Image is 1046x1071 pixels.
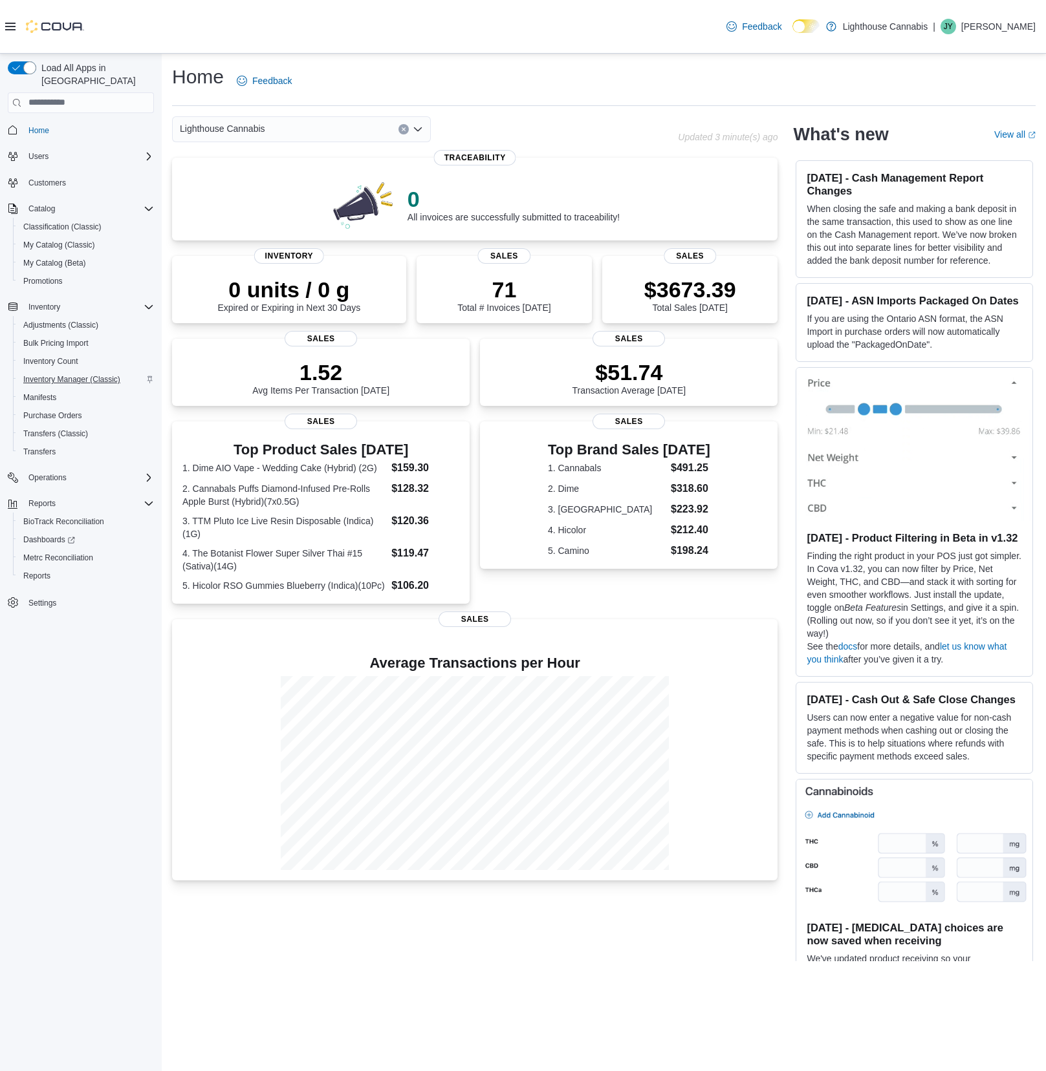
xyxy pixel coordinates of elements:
[254,248,325,264] span: Inventory
[252,359,389,385] p: 1.52
[18,426,154,441] span: Transfers (Classic)
[548,482,666,495] dt: 2. Dime
[13,388,159,407] button: Manifests
[18,237,100,253] a: My Catalog (Classic)
[23,175,71,191] a: Customers
[18,317,154,333] span: Adjustments (Classic)
[23,320,98,330] span: Adjustments (Classic)
[23,496,154,511] span: Reports
[13,352,159,370] button: Inventory Count
[807,294,1022,307] h3: [DATE] - ASN Imports Packaged On Dates
[1028,131,1036,139] svg: External link
[13,236,159,254] button: My Catalog (Classic)
[13,272,159,290] button: Promotions
[18,273,68,289] a: Promotions
[23,201,60,217] button: Catalog
[23,258,86,268] span: My Catalog (Beta)
[252,359,389,396] div: Avg Items Per Transaction [DATE]
[18,255,154,271] span: My Catalog (Beta)
[807,952,1022,1017] p: We've updated product receiving so your [MEDICAL_DATA] choices (like THCa or CBG) stay visible fo...
[13,334,159,352] button: Bulk Pricing Import
[23,123,54,138] a: Home
[792,19,820,33] input: Dark Mode
[478,248,530,264] span: Sales
[572,359,686,385] p: $51.74
[182,655,767,671] h4: Average Transactions per Hour
[18,426,93,441] a: Transfers (Classic)
[18,532,154,547] span: Dashboards
[252,74,292,87] span: Feedback
[792,33,793,34] span: Dark Mode
[793,124,888,145] h2: What's new
[18,532,80,547] a: Dashboards
[742,20,781,33] span: Feedback
[18,317,104,333] a: Adjustments (Classic)
[941,19,956,34] div: Jessie Yao
[18,444,154,460] span: Transfers
[664,248,716,264] span: Sales
[23,447,56,457] span: Transfers
[807,921,1022,947] h3: [DATE] - [MEDICAL_DATA] choices are now saved when receiving
[391,481,459,496] dd: $128.32
[28,151,49,162] span: Users
[285,331,357,346] span: Sales
[13,316,159,334] button: Adjustments (Classic)
[182,514,386,540] dt: 3. TTM Pluto Ice Live Resin Disposable (Indica)(1G)
[23,338,89,348] span: Bulk Pricing Import
[944,19,953,34] span: JY
[23,175,154,191] span: Customers
[28,204,55,214] span: Catalog
[391,546,459,561] dd: $119.47
[807,531,1022,544] h3: [DATE] - Product Filtering in Beta in v1.32
[217,277,360,313] div: Expired or Expiring in Next 30 Days
[807,312,1022,351] p: If you are using the Ontario ASN format, the ASN Import in purchase orders will now automatically...
[23,553,93,563] span: Metrc Reconciliation
[18,568,154,584] span: Reports
[843,19,928,34] p: Lighthouse Cannabis
[18,550,154,566] span: Metrc Reconciliation
[391,460,459,476] dd: $159.30
[13,567,159,585] button: Reports
[18,219,107,235] a: Classification (Classic)
[23,240,95,250] span: My Catalog (Classic)
[182,442,459,458] h3: Top Product Sales [DATE]
[28,125,49,136] span: Home
[807,640,1022,666] p: See the for more details, and after you’ve given it a try.
[671,460,710,476] dd: $491.25
[18,354,83,369] a: Inventory Count
[23,356,78,366] span: Inventory Count
[18,255,91,271] a: My Catalog (Beta)
[23,299,154,315] span: Inventory
[3,147,159,165] button: Users
[408,186,620,222] div: All invoices are successfully submitted to traceability!
[721,14,787,39] a: Feedback
[391,578,459,593] dd: $106.20
[3,121,159,140] button: Home
[18,444,61,460] a: Transfers
[18,514,109,529] a: BioTrack Reconciliation
[18,390,154,405] span: Manifests
[838,641,858,652] a: docs
[18,514,154,529] span: BioTrack Reconciliation
[23,149,54,164] button: Users
[994,129,1036,140] a: View allExternal link
[548,503,666,516] dt: 3. [GEOGRAPHIC_DATA]
[13,218,159,236] button: Classification (Classic)
[23,595,61,611] a: Settings
[457,277,550,313] div: Total # Invoices [DATE]
[23,496,61,511] button: Reports
[593,331,665,346] span: Sales
[23,410,82,421] span: Purchase Orders
[18,390,61,405] a: Manifests
[23,594,154,610] span: Settings
[23,429,88,439] span: Transfers (Classic)
[3,173,159,192] button: Customers
[3,469,159,487] button: Operations
[439,611,511,627] span: Sales
[3,298,159,316] button: Inventory
[285,414,357,429] span: Sales
[28,178,66,188] span: Customers
[398,124,409,134] button: Clear input
[18,335,94,351] a: Bulk Pricing Import
[13,443,159,461] button: Transfers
